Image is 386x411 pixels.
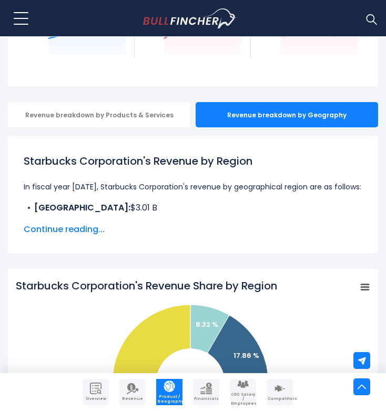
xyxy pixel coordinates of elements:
li: $3.01 B [24,202,362,214]
div: Revenue breakdown by Geography [196,102,378,127]
span: Revenue [120,397,145,401]
text: 17.86 % [233,350,259,360]
span: Competitors [268,397,292,401]
a: Company Revenue [119,379,146,405]
span: Overview [84,397,108,401]
span: Financials [194,397,218,401]
b: International Segment: [34,214,133,226]
a: Company Financials [193,379,219,405]
h1: Starbucks Corporation's Revenue by Region [24,153,362,169]
b: [GEOGRAPHIC_DATA]: [34,202,130,214]
li: $6.46 B [24,214,362,227]
a: Company Product/Geography [156,379,182,405]
a: Company Overview [83,379,109,405]
span: CEO Salary / Employees [231,393,255,406]
p: In fiscal year [DATE], Starbucks Corporation's revenue by geographical region are as follows: [24,181,362,193]
a: Go to homepage [143,8,256,28]
span: Product / Geography [157,395,181,404]
tspan: Starbucks Corporation's Revenue Share by Region [16,278,277,293]
a: Company Employees [230,379,256,405]
text: 8.32 % [196,319,218,329]
span: Continue reading... [24,223,362,236]
div: Revenue breakdown by Products & Services [8,102,190,127]
img: Bullfincher logo [143,8,237,28]
a: Company Competitors [267,379,293,405]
